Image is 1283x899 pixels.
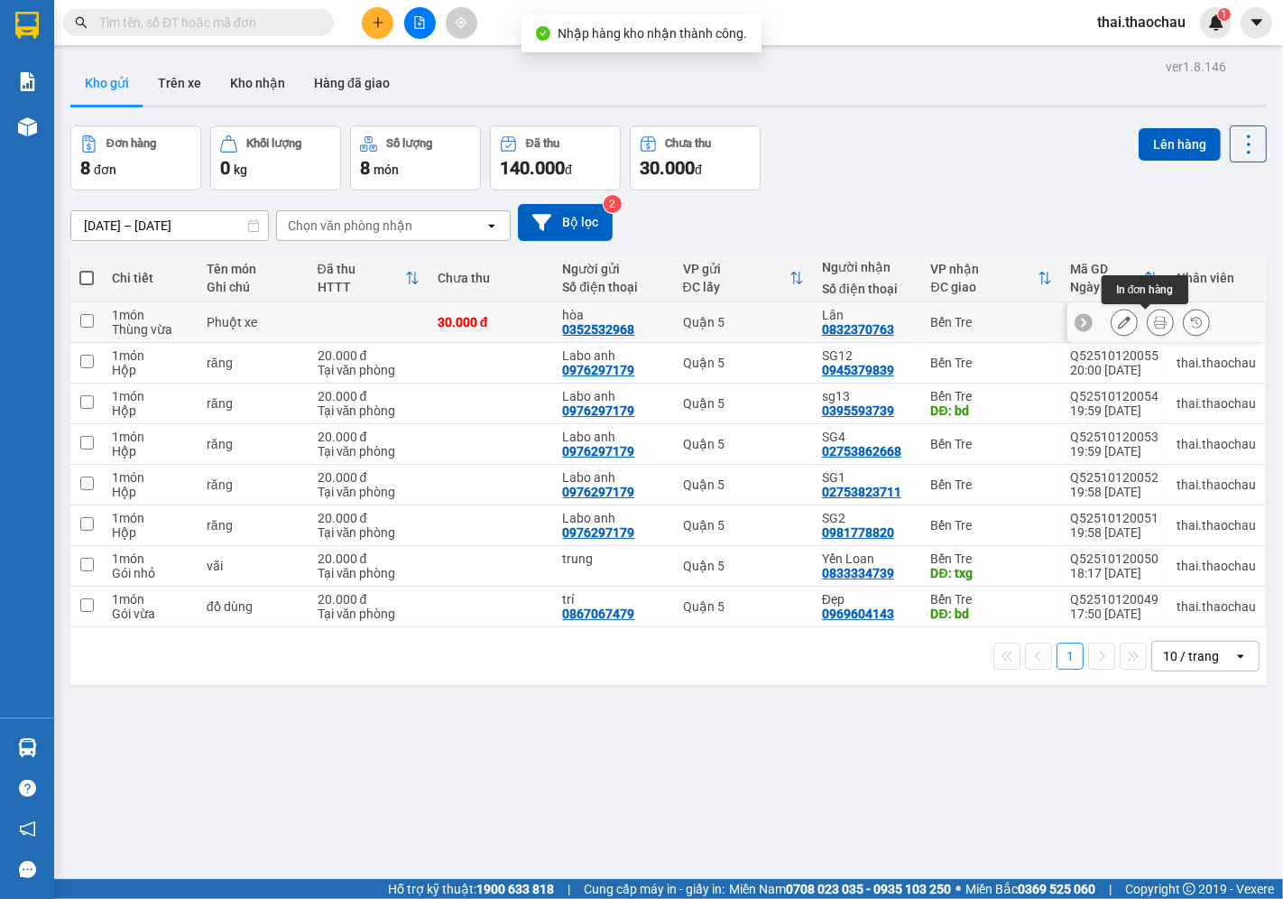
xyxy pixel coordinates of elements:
[413,16,426,29] span: file-add
[112,592,189,607] div: 1 món
[1233,649,1248,663] svg: open
[562,389,664,403] div: Labo anh
[1218,8,1231,21] sup: 1
[112,607,189,621] div: Gói vừa
[386,137,432,150] div: Số lượng
[1139,128,1221,161] button: Lên hàng
[931,280,1038,294] div: ĐC giao
[822,282,913,296] div: Số điện thoại
[822,485,901,499] div: 02753823711
[112,551,189,566] div: 1 món
[112,322,189,337] div: Thùng vừa
[786,882,951,896] strong: 0708 023 035 - 0935 103 250
[350,125,481,190] button: Số lượng8món
[75,16,88,29] span: search
[931,315,1052,329] div: Bến Tre
[931,403,1052,418] div: DĐ: bd
[562,511,664,525] div: Labo anh
[822,470,913,485] div: SG1
[112,308,189,322] div: 1 món
[216,61,300,105] button: Kho nhận
[112,525,189,540] div: Hộp
[318,403,420,418] div: Tại văn phòng
[558,26,747,41] span: Nhập hàng kho nhận thành công.
[318,430,420,444] div: 20.000 đ
[931,592,1052,607] div: Bến Tre
[1070,444,1158,459] div: 19:59 [DATE]
[446,7,477,39] button: aim
[1183,883,1195,895] span: copyright
[1083,11,1200,33] span: thai.thaochau
[822,566,894,580] div: 0833334739
[207,396,300,411] div: răng
[15,12,39,39] img: logo-vxr
[318,525,420,540] div: Tại văn phòng
[318,444,420,459] div: Tại văn phòng
[318,389,420,403] div: 20.000 đ
[19,780,36,797] span: question-circle
[683,280,789,294] div: ĐC lấy
[630,125,761,190] button: Chưa thu30.000đ
[106,137,156,150] div: Đơn hàng
[822,607,894,621] div: 0969604143
[562,525,634,540] div: 0976297179
[455,16,467,29] span: aim
[207,262,300,276] div: Tên món
[1177,396,1256,411] div: thai.thaochau
[207,356,300,370] div: răng
[112,566,189,580] div: Gói nhỏ
[562,607,634,621] div: 0867067479
[490,125,621,190] button: Đã thu140.000đ
[318,363,420,377] div: Tại văn phòng
[207,518,300,533] div: răng
[683,315,804,329] div: Quận 5
[309,255,429,302] th: Toggle SortBy
[822,363,894,377] div: 0945379839
[683,262,789,276] div: VP gửi
[1070,363,1158,377] div: 20:00 [DATE]
[955,885,961,893] span: ⚪️
[1177,356,1256,370] div: thai.thaochau
[683,396,804,411] div: Quận 5
[19,861,36,878] span: message
[1070,607,1158,621] div: 17:50 [DATE]
[931,262,1038,276] div: VP nhận
[1221,8,1227,21] span: 1
[374,162,399,177] span: món
[1070,389,1158,403] div: Q52510120054
[1070,551,1158,566] div: Q52510120050
[318,592,420,607] div: 20.000 đ
[112,348,189,363] div: 1 món
[568,879,570,899] span: |
[562,444,634,459] div: 0976297179
[404,7,436,39] button: file-add
[71,211,268,240] input: Select a date range.
[1070,280,1144,294] div: Ngày ĐH
[1070,592,1158,607] div: Q52510120049
[1177,518,1256,533] div: thai.thaochau
[1057,643,1084,670] button: 1
[931,477,1052,492] div: Bến Tre
[70,125,201,190] button: Đơn hàng8đơn
[112,430,189,444] div: 1 món
[318,607,420,621] div: Tại văn phòng
[318,485,420,499] div: Tại văn phòng
[1177,477,1256,492] div: thai.thaochau
[112,271,189,285] div: Chi tiết
[500,157,565,179] span: 140.000
[318,551,420,566] div: 20.000 đ
[931,389,1052,403] div: Bến Tre
[1070,470,1158,485] div: Q52510120052
[1070,348,1158,363] div: Q52510120055
[70,61,143,105] button: Kho gửi
[922,255,1061,302] th: Toggle SortBy
[518,204,613,241] button: Bộ lọc
[438,315,545,329] div: 30.000 đ
[1111,309,1138,336] div: Sửa đơn hàng
[99,13,312,32] input: Tìm tên, số ĐT hoặc mã đơn
[604,195,622,213] sup: 2
[246,137,301,150] div: Khối lượng
[476,882,554,896] strong: 1900 633 818
[683,356,804,370] div: Quận 5
[207,599,300,614] div: đồ dùng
